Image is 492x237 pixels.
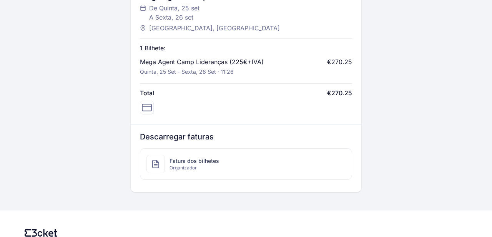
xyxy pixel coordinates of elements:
[140,68,234,76] p: Quinta, 25 set - Sexta, 26 set · 11:26
[140,148,352,180] a: Fatura dos bilhetesOrganizador
[170,165,219,171] span: Organizador
[140,43,166,53] p: 1 Bilhete:
[327,57,352,66] div: €270.25
[140,88,154,98] span: Total
[140,131,352,142] h3: Descarregar faturas
[327,88,352,98] span: €270.25
[149,3,199,22] span: De Quinta, 25 set A Sexta, 26 set
[170,157,219,165] span: Fatura dos bilhetes
[140,57,264,66] p: Mega Agent Camp Lideranças (225€+IVA)
[149,23,280,33] span: [GEOGRAPHIC_DATA], [GEOGRAPHIC_DATA]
